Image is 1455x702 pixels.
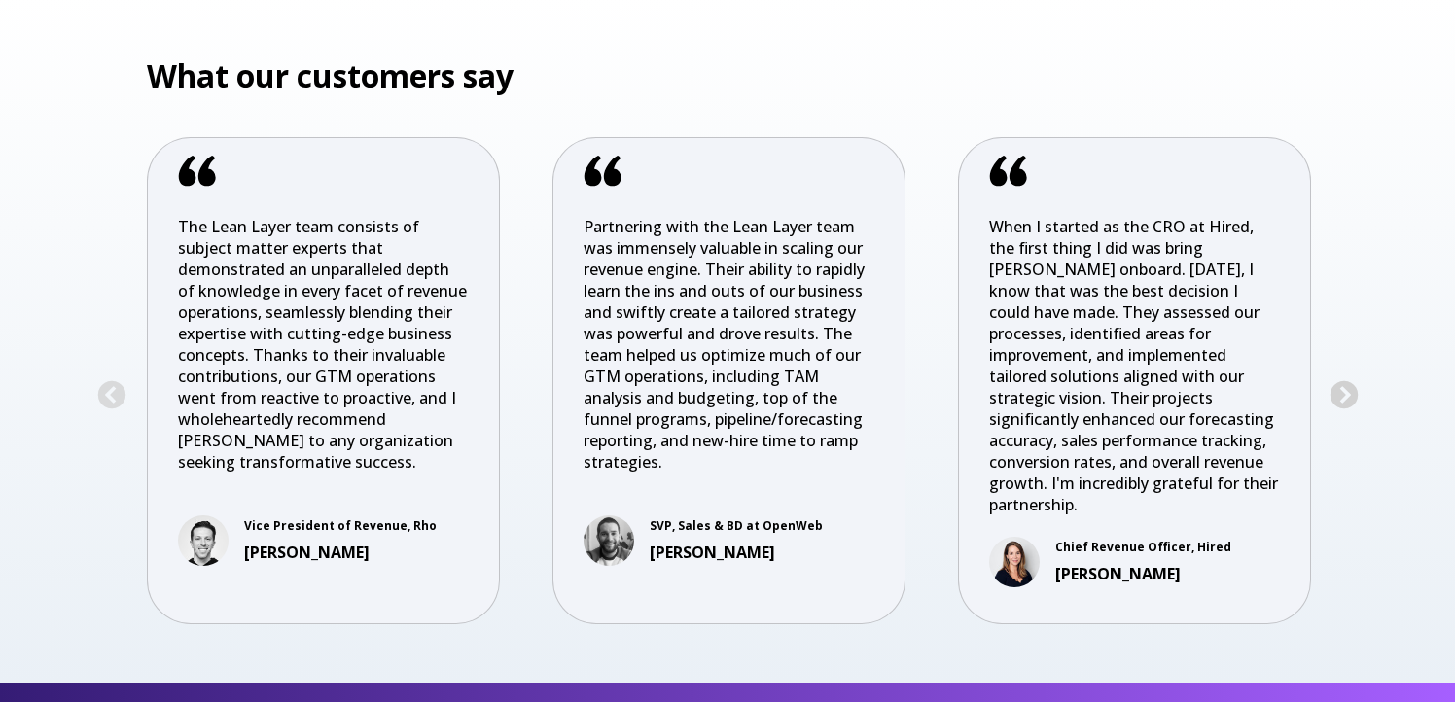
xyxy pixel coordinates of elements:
[178,216,469,494] p: The Lean Layer team consists of subject matter experts that demonstrated an unparalleled depth of...
[989,216,1280,515] p: When I started as the CRO at Hired, the first thing I did was bring [PERSON_NAME] onboard. [DATE]...
[244,542,437,563] h3: [PERSON_NAME]
[584,515,634,566] img: Joel Bejar
[650,542,823,563] h3: [PERSON_NAME]
[650,518,823,535] p: SVP, Sales & BD at OpenWeb
[121,54,1335,98] h3: What our customers say
[1329,380,1360,411] button: Next
[584,216,874,494] p: Partnering with the Lean Layer team was immensely valuable in scaling our revenue engine. Their a...
[1055,540,1231,556] p: Chief Revenue Officer, Hired
[1055,563,1231,584] h3: [PERSON_NAME]
[178,515,229,566] img: Kevin Dzierzawski
[96,380,127,411] button: Previous
[244,518,437,535] p: Vice President of Revenue, Rho
[989,537,1040,587] img: Amy Pisano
